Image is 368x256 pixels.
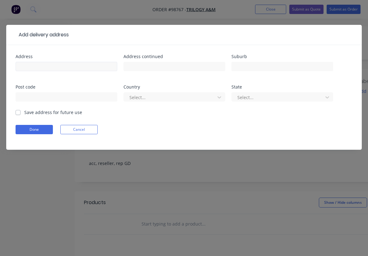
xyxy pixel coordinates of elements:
div: Country [123,85,225,89]
button: Done [16,125,53,134]
button: Cancel [60,125,98,134]
label: Save address for future use [24,109,82,116]
div: Post code [16,85,117,89]
div: Suburb [231,54,333,59]
div: Address continued [123,54,225,59]
div: State [231,85,333,89]
div: Add delivery address [16,31,69,39]
div: Address [16,54,117,59]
